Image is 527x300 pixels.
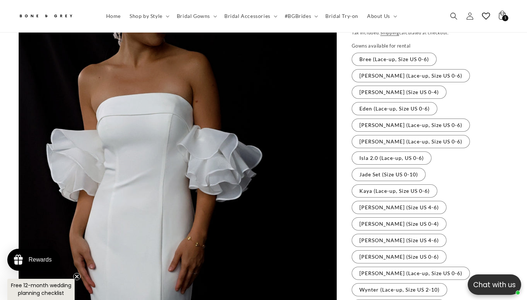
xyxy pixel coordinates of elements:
[468,274,521,295] button: Open chatbox
[321,8,363,24] a: Bridal Try-on
[352,86,446,99] label: [PERSON_NAME] (Size US 0-4)
[352,201,446,214] label: [PERSON_NAME] (Size US 4-6)
[352,168,426,181] label: Jade Set (Size US 0-10)
[442,11,490,23] button: Write a review
[352,42,411,50] legend: Gowns available for rental
[102,8,125,24] a: Home
[352,102,437,115] label: Eden (Lace-up, Size US 0-6)
[16,7,94,25] a: Bone and Grey Bridal
[285,13,311,19] span: #BGBrides
[29,256,52,263] div: Rewards
[7,279,75,300] div: Free 12-month wedding planning checklistClose teaser
[172,8,220,24] summary: Bridal Gowns
[352,29,509,37] div: Tax included. calculated at checkout.
[352,69,470,82] label: [PERSON_NAME] (Lace-up, Size US 0-6)
[49,42,81,48] a: Write a review
[352,217,446,230] label: [PERSON_NAME] (Size US 0-4)
[446,8,462,24] summary: Search
[367,13,390,19] span: About Us
[125,8,172,24] summary: Shop by Style
[224,13,270,19] span: Bridal Accessories
[352,184,437,198] label: Kaya (Lace-up, Size US 0-6)
[177,13,210,19] span: Bridal Gowns
[352,250,446,263] label: [PERSON_NAME] (Size US 0-6)
[11,282,71,297] span: Free 12-month wedding planning checklist
[73,273,81,280] button: Close teaser
[325,13,358,19] span: Bridal Try-on
[363,8,400,24] summary: About Us
[352,135,470,148] label: [PERSON_NAME] (Lace-up, Size US 0-6)
[280,8,321,24] summary: #BGBrides
[106,13,121,19] span: Home
[468,280,521,290] p: Chat with us
[352,119,470,132] label: [PERSON_NAME] (Lace-up, Size US 0-6)
[18,10,73,22] img: Bone and Grey Bridal
[352,283,447,296] label: Wynter (Lace-up, Size US 2-10)
[352,234,446,247] label: [PERSON_NAME] (Size US 4-6)
[352,53,437,66] label: Bree (Lace-up, Size US 0-6)
[130,13,162,19] span: Shop by Style
[220,8,280,24] summary: Bridal Accessories
[380,30,399,35] a: Shipping
[504,15,507,21] span: 1
[352,151,431,165] label: Isla 2.0 (Lace-up, US 0-6)
[352,267,470,280] label: [PERSON_NAME] (Lace-up, Size US 0-6)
